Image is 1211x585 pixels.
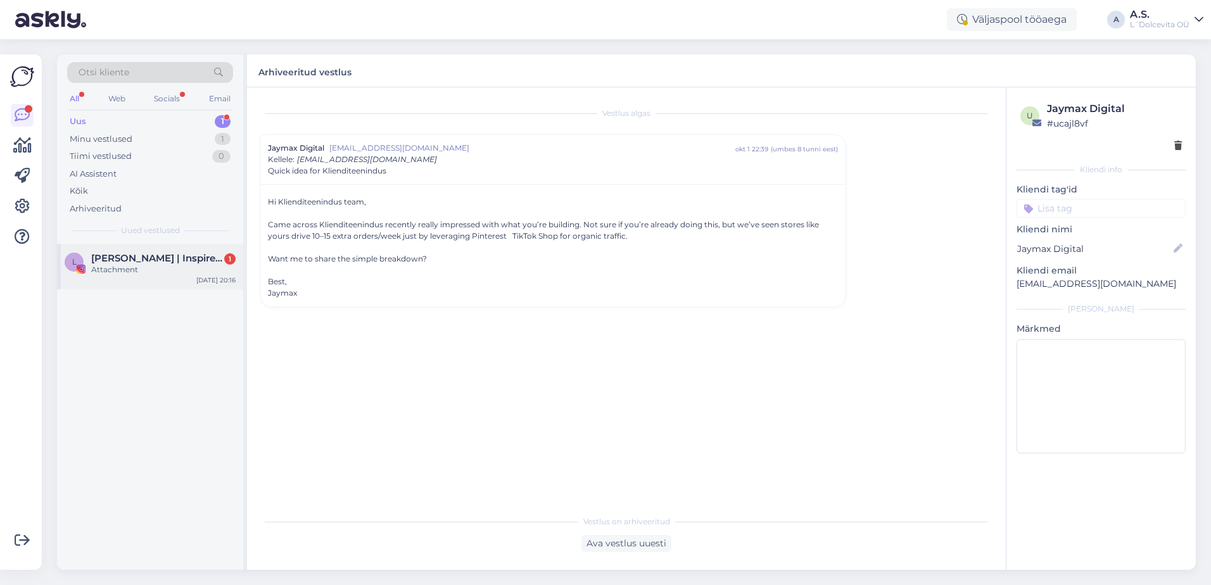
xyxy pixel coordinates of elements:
[1017,183,1186,196] p: Kliendi tag'id
[583,516,670,527] span: Vestlus on arhiveeritud
[1107,11,1125,28] div: A
[212,150,231,163] div: 0
[1017,164,1186,175] div: Kliendi info
[947,8,1077,31] div: Väljaspool tööaega
[106,91,128,107] div: Web
[70,133,132,146] div: Minu vestlused
[70,150,132,163] div: Tiimi vestlused
[1017,242,1171,256] input: Lisa nimi
[735,144,768,154] div: okt 1 22:39
[196,275,236,285] div: [DATE] 20:16
[91,264,236,275] div: Attachment
[70,115,86,128] div: Uus
[67,91,82,107] div: All
[268,154,295,164] span: Kellele :
[206,91,233,107] div: Email
[91,253,223,264] span: Liis Hein | Inspireerijast elunautleja
[771,144,838,154] div: ( umbes 8 tunni eest )
[1027,111,1033,120] span: u
[1047,101,1182,116] div: Jaymax Digital
[268,142,324,154] span: Jaymax Digital
[72,257,77,267] span: L
[297,154,437,164] span: [EMAIL_ADDRESS][DOMAIN_NAME]
[581,535,671,552] div: Ava vestlus uuesti
[70,168,117,180] div: AI Assistent
[224,253,236,265] div: 1
[1130,9,1203,30] a: A.S.L´Dolcevita OÜ
[1017,303,1186,315] div: [PERSON_NAME]
[260,108,993,119] div: Vestlus algas
[258,62,352,79] label: Arhiveeritud vestlus
[1017,264,1186,277] p: Kliendi email
[215,115,231,128] div: 1
[151,91,182,107] div: Socials
[1017,277,1186,291] p: [EMAIL_ADDRESS][DOMAIN_NAME]
[268,165,386,177] span: Quick idea for Klienditeenindus
[70,203,122,215] div: Arhiveeritud
[10,65,34,89] img: Askly Logo
[1017,322,1186,336] p: Märkmed
[268,196,838,299] div: Hi Klienditeenindus team, Came across Klienditeenindus recently really impressed with what you’re...
[79,66,129,79] span: Otsi kliente
[215,133,231,146] div: 1
[1047,116,1182,130] div: # ucajl8vf
[1130,9,1189,20] div: A.S.
[1130,20,1189,30] div: L´Dolcevita OÜ
[70,185,88,198] div: Kõik
[1017,223,1186,236] p: Kliendi nimi
[329,142,735,154] span: [EMAIL_ADDRESS][DOMAIN_NAME]
[1017,199,1186,218] input: Lisa tag
[121,225,180,236] span: Uued vestlused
